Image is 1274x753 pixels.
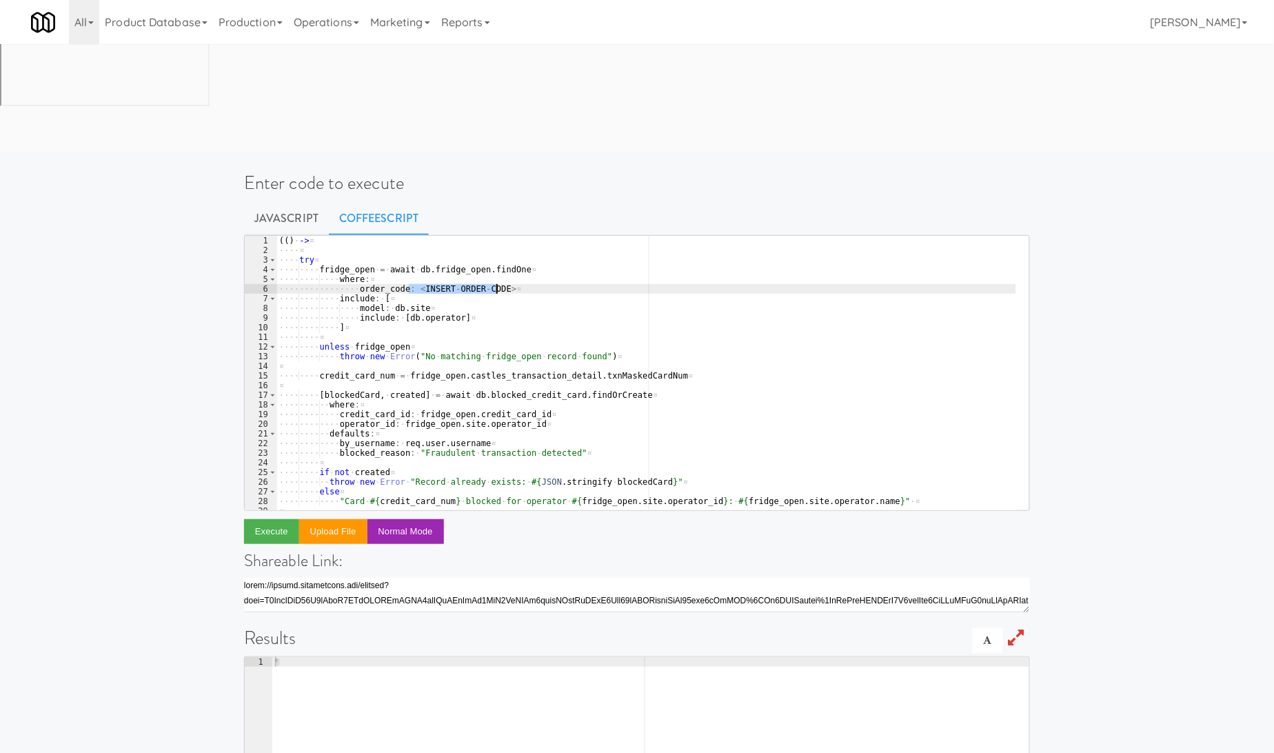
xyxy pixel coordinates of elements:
[244,519,299,544] button: Execute
[245,265,277,274] div: 4
[244,201,329,236] a: Javascript
[245,429,277,439] div: 21
[245,274,277,284] div: 5
[299,519,367,544] button: Upload file
[245,371,277,381] div: 15
[245,496,277,506] div: 28
[245,303,277,313] div: 8
[245,313,277,323] div: 9
[245,439,277,448] div: 22
[245,381,277,390] div: 16
[245,487,277,496] div: 27
[245,323,277,332] div: 10
[245,506,277,516] div: 29
[244,552,1030,570] h4: Shareable Link:
[245,342,277,352] div: 12
[245,419,277,429] div: 20
[245,236,277,245] div: 1
[245,284,277,294] div: 6
[245,332,277,342] div: 11
[245,458,277,468] div: 24
[245,657,272,667] div: 1
[245,410,277,419] div: 19
[31,10,55,34] img: Micromart
[244,628,1030,648] h1: Results
[245,448,277,458] div: 23
[245,390,277,400] div: 17
[329,201,429,236] a: CoffeeScript
[245,468,277,477] div: 25
[367,519,444,544] button: Normal Mode
[245,255,277,265] div: 3
[245,294,277,303] div: 7
[245,400,277,410] div: 18
[244,173,1030,193] h1: Enter code to execute
[245,361,277,371] div: 14
[244,578,1030,612] textarea: lorem://ipsumd.sitametcons.adi/elitsed?doei=T0IncIDiD56U9lAboR7ETdOLOREmAGNA4alIQuAEnImAd1MiN2VeN...
[245,352,277,361] div: 13
[245,477,277,487] div: 26
[245,245,277,255] div: 2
